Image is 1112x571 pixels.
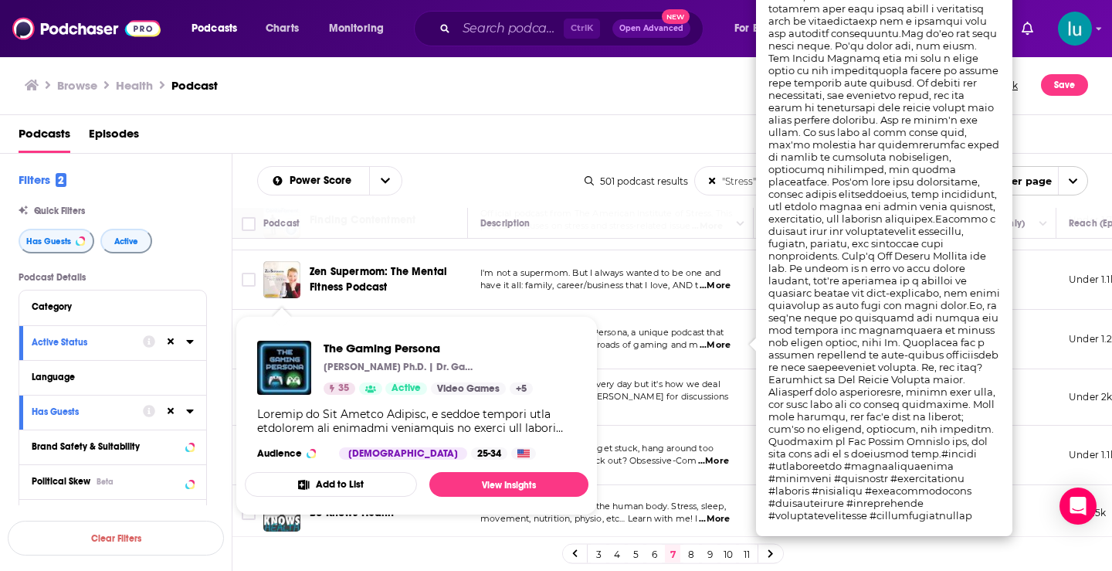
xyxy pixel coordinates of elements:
[585,175,688,187] div: 501 podcast results
[612,19,690,38] button: Open AdvancedNew
[1069,506,1107,519] p: 1.2k-1.5k
[734,18,795,39] span: For Business
[256,16,308,41] a: Charts
[32,301,184,312] div: Category
[245,472,417,497] button: Add to List
[263,214,300,233] div: Podcast
[97,477,114,487] div: Beta
[32,372,184,382] div: Language
[324,341,533,355] a: The Gaming Persona
[369,167,402,195] button: open menu
[683,545,699,563] a: 8
[385,382,427,395] a: Active
[116,78,153,93] h1: Health
[1058,12,1092,46] img: User Profile
[32,297,194,316] button: Category
[720,545,736,563] a: 10
[32,337,133,348] div: Active Status
[257,407,576,435] div: Loremip do Sit Ametco Adipisc, e seddoe tempori utla etdolorem ali enimadmi veniamquis no exerci ...
[591,545,606,563] a: 3
[263,261,300,298] img: Zen Supermom: The Mental Fitness Podcast
[480,267,720,278] span: I'm not a supermom. But I always wanted to be one and
[665,545,680,563] a: 7
[731,215,750,233] button: Column Actions
[480,280,698,291] span: have it all: family, career/business that I love, AND t
[646,545,662,563] a: 6
[114,237,138,246] span: Active
[980,169,1052,193] span: 25 per page
[1015,15,1039,42] a: Show notifications dropdown
[34,206,85,216] span: Quick Filters
[290,175,357,186] span: Power Score
[32,441,181,452] div: Brand Safety & Suitability
[662,9,690,24] span: New
[19,172,66,187] h2: Filters
[480,513,698,524] span: movement, nutrition, physio, etc… Learn with me! I
[318,16,404,41] button: open menu
[8,521,224,556] button: Clear Filters
[89,121,139,153] a: Episodes
[57,78,97,93] a: Browse
[257,341,311,395] img: The Gaming Persona
[1041,74,1088,96] button: Save
[628,545,643,563] a: 5
[32,471,194,491] button: Political SkewBeta
[698,455,729,467] span: ...More
[456,16,564,41] input: Search podcasts, credits, & more...
[181,16,257,41] button: open menu
[1069,390,1112,403] p: Under 2k
[329,18,384,39] span: Monitoring
[32,367,194,386] button: Language
[471,447,507,460] div: 25-34
[338,381,349,396] span: 35
[32,402,143,421] button: Has Guests
[339,447,467,460] div: [DEMOGRAPHIC_DATA]
[100,229,152,253] button: Active
[242,273,256,287] span: Toggle select row
[431,382,506,395] a: Video Games
[310,264,463,295] a: Zen Supermom: The Mental Fitness Podcast
[480,214,530,233] div: Description
[324,382,355,395] a: 35
[324,361,478,373] p: [PERSON_NAME] Ph.D. | Dr. Gameology
[619,25,683,32] span: Open Advanced
[392,381,421,396] span: Active
[699,513,730,525] span: ...More
[1059,488,1097,525] div: Open Intercom Messenger
[19,499,206,534] button: Show More
[700,339,731,352] span: ...More
[480,501,726,512] span: Providing a users guide to the human body. Stress, sleep,
[739,545,754,563] a: 11
[19,121,70,153] a: Podcasts
[19,272,207,283] p: Podcast Details
[564,19,600,39] span: Ctrl K
[700,280,731,292] span: ...More
[480,391,729,414] span: with it that matters. Join [PERSON_NAME] for discussions on
[702,545,717,563] a: 9
[56,173,66,187] span: 2
[32,437,194,456] button: Brand Safety & Suitability
[1034,215,1053,233] button: Column Actions
[1058,12,1092,46] span: Logged in as lusodano
[609,545,625,563] a: 4
[510,382,533,395] a: +5
[310,265,447,294] span: Zen Supermom: The Mental Fitness Podcast
[257,447,327,460] h3: Audience
[266,18,299,39] span: Charts
[480,379,720,389] span: Life throws us curve balls every day but it's how we deal
[979,166,1088,195] button: open menu
[171,78,218,93] h3: Podcast
[724,16,815,41] button: open menu
[19,229,94,253] button: Has Guests
[257,166,402,195] h2: Choose List sort
[12,14,161,43] img: Podchaser - Follow, Share and Rate Podcasts
[32,476,90,487] span: Political Skew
